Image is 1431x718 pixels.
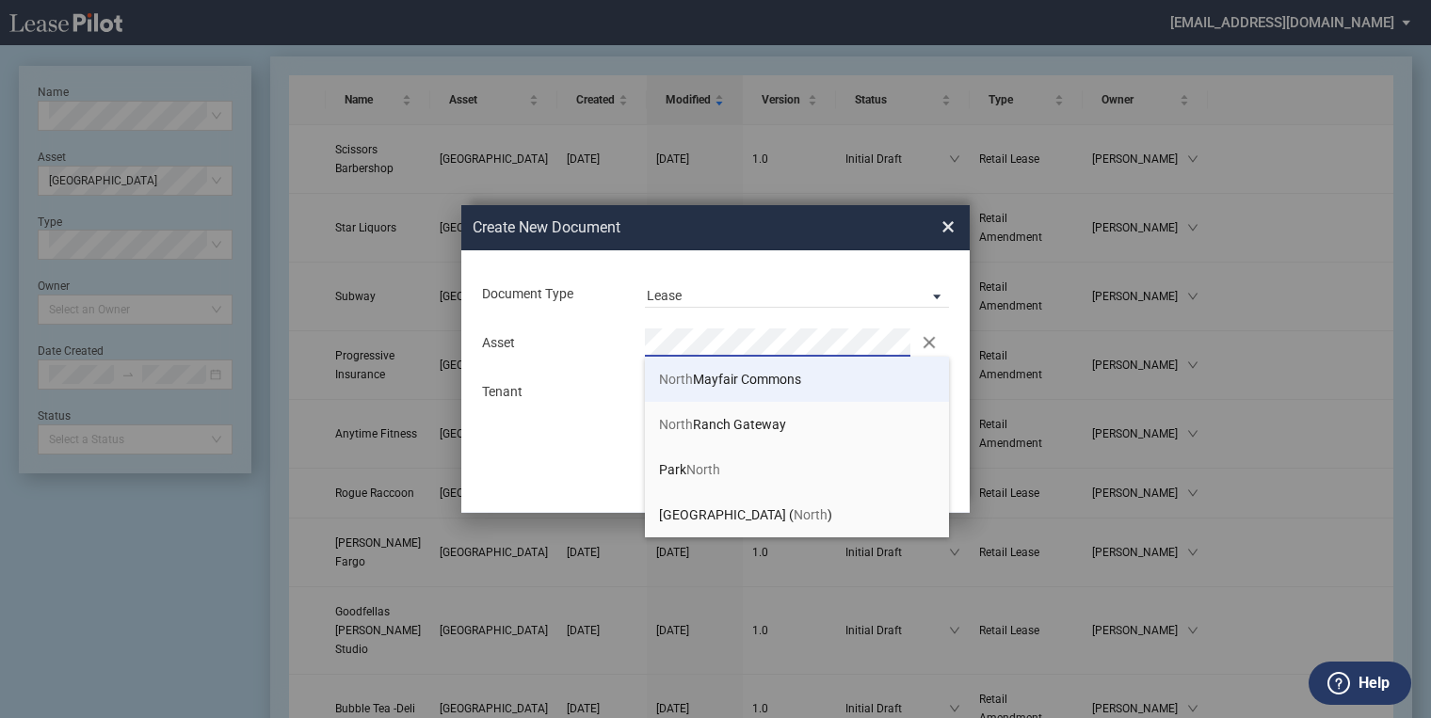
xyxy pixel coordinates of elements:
span: North [659,372,693,387]
li: NorthRanch Gateway [645,402,949,447]
span: Park [659,462,720,477]
li: NorthMayfair Commons [645,357,949,402]
md-dialog: Create New ... [461,205,970,514]
li: ParkNorth [645,447,949,492]
span: North [686,462,720,477]
span: North [794,507,828,522]
li: [GEOGRAPHIC_DATA] (North) [645,492,949,537]
h2: Create New Document [473,217,874,238]
div: Lease [647,288,682,303]
span: Ranch Gateway [659,417,786,432]
span: [GEOGRAPHIC_DATA] ( ) [659,507,832,522]
md-select: Document Type: Lease [645,279,949,308]
div: Asset [471,334,634,353]
span: × [941,212,955,242]
div: Document Type [471,285,634,304]
div: Tenant [471,383,634,402]
span: Mayfair Commons [659,372,801,387]
span: North [659,417,693,432]
label: Help [1359,671,1390,695]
